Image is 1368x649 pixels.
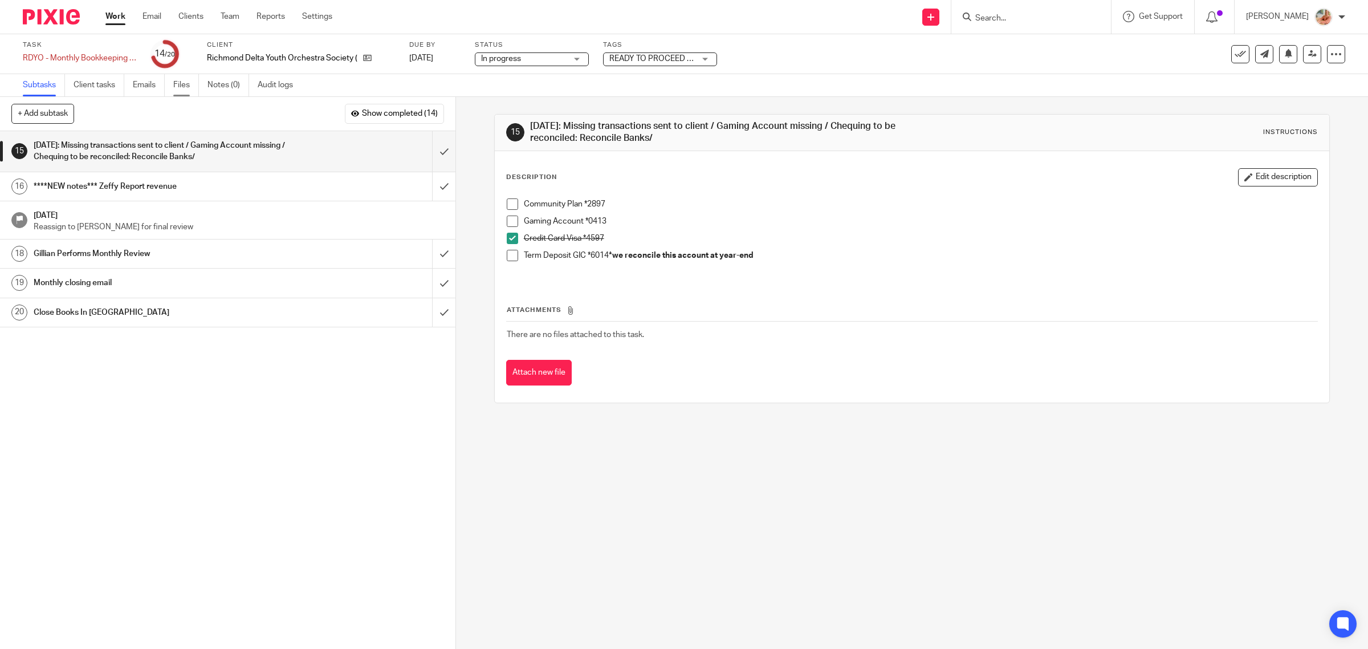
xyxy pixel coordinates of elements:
[11,246,27,262] div: 18
[475,40,589,50] label: Status
[1238,168,1318,186] button: Edit description
[524,198,1318,210] p: Community Plan *2897
[507,307,561,313] span: Attachments
[524,216,1318,227] p: Gaming Account *0413
[11,305,27,321] div: 20
[506,123,524,141] div: 15
[23,74,65,96] a: Subtasks
[11,179,27,194] div: 16
[11,275,27,291] div: 19
[609,252,754,259] strong: *we reconcile this account at year-end
[11,104,74,123] button: + Add subtask
[207,74,249,96] a: Notes (0)
[302,11,332,22] a: Settings
[178,11,203,22] a: Clients
[256,11,285,22] a: Reports
[481,55,521,63] span: In progress
[173,74,199,96] a: Files
[23,9,80,25] img: Pixie
[34,178,292,195] h1: ****NEW notes*** Zeffy Report revenue
[409,40,461,50] label: Due by
[34,304,292,321] h1: Close Books In [GEOGRAPHIC_DATA]
[105,11,125,22] a: Work
[1139,13,1183,21] span: Get Support
[524,250,1318,261] p: Term Deposit GIC *6014
[165,51,175,58] small: /20
[1314,8,1333,26] img: MIC.jpg
[1246,11,1309,22] p: [PERSON_NAME]
[506,360,572,386] button: Attach new file
[154,47,175,60] div: 14
[11,143,27,159] div: 15
[23,52,137,64] div: RDYO - Monthly Bookkeeping - June
[506,173,557,182] p: Description
[34,245,292,262] h1: Gillian Performs Monthly Review
[142,11,161,22] a: Email
[345,104,444,123] button: Show completed (14)
[34,207,444,221] h1: [DATE]
[409,54,433,62] span: [DATE]
[603,40,717,50] label: Tags
[974,14,1077,24] input: Search
[34,137,292,166] h1: [DATE]: Missing transactions sent to client / Gaming Account missing / Chequing to be reconciled:...
[34,274,292,291] h1: Monthly closing email
[207,40,395,50] label: Client
[362,109,438,119] span: Show completed (14)
[221,11,239,22] a: Team
[1263,128,1318,137] div: Instructions
[530,120,936,145] h1: [DATE]: Missing transactions sent to client / Gaming Account missing / Chequing to be reconciled:...
[609,55,698,63] span: READY TO PROCEED + 1
[34,221,444,233] p: Reassign to [PERSON_NAME] for final review
[258,74,302,96] a: Audit logs
[207,52,357,64] p: Richmond Delta Youth Orchestra Society (RDYO)
[74,74,124,96] a: Client tasks
[507,331,644,339] span: There are no files attached to this task.
[23,40,137,50] label: Task
[524,233,1318,244] p: Credit Card Visa *4597
[133,74,165,96] a: Emails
